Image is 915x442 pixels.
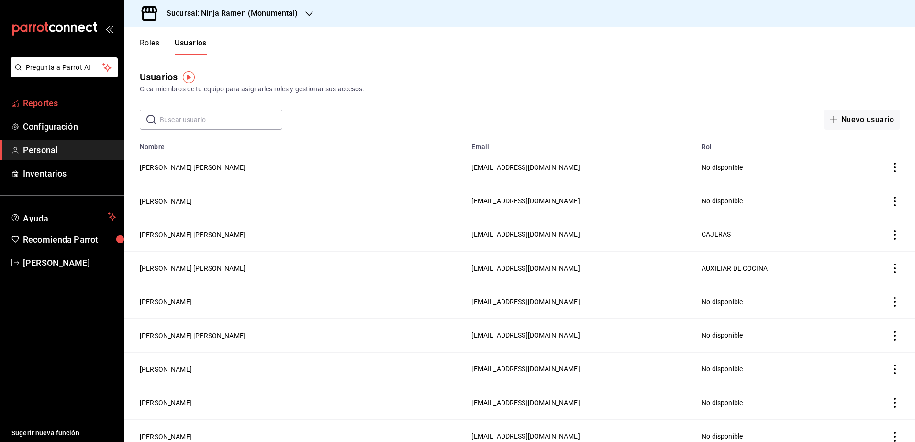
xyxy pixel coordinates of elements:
button: Usuarios [175,38,207,55]
span: [PERSON_NAME] [23,256,116,269]
td: No disponible [696,386,848,420]
th: Rol [696,137,848,151]
td: No disponible [696,151,848,184]
span: Configuración [23,120,116,133]
button: actions [890,398,900,408]
span: Recomienda Parrot [23,233,116,246]
span: [EMAIL_ADDRESS][DOMAIN_NAME] [471,365,580,373]
td: No disponible [696,184,848,218]
img: Tooltip marker [183,71,195,83]
span: Sugerir nueva función [11,428,116,438]
button: Roles [140,38,159,55]
div: Usuarios [140,70,178,84]
button: actions [890,163,900,172]
button: [PERSON_NAME] [PERSON_NAME] [140,331,245,341]
span: [EMAIL_ADDRESS][DOMAIN_NAME] [471,399,580,407]
span: [EMAIL_ADDRESS][DOMAIN_NAME] [471,164,580,171]
button: [PERSON_NAME] [140,297,192,307]
span: AUXILIAR DE COCINA [702,265,768,272]
button: actions [890,432,900,442]
button: actions [890,297,900,307]
span: [EMAIL_ADDRESS][DOMAIN_NAME] [471,331,580,339]
button: actions [890,365,900,374]
button: Pregunta a Parrot AI [11,57,118,77]
td: No disponible [696,352,848,386]
span: Reportes [23,97,116,110]
button: [PERSON_NAME] [140,365,192,374]
button: [PERSON_NAME] [PERSON_NAME] [140,230,245,240]
button: actions [890,264,900,273]
button: actions [890,331,900,341]
span: [EMAIL_ADDRESS][DOMAIN_NAME] [471,298,580,306]
span: CAJERAS [702,231,731,238]
h3: Sucursal: Ninja Ramen (Monumental) [159,8,298,19]
th: Email [466,137,696,151]
button: open_drawer_menu [105,25,113,33]
button: actions [890,197,900,206]
button: Nuevo usuario [824,110,900,130]
span: [EMAIL_ADDRESS][DOMAIN_NAME] [471,197,580,205]
button: [PERSON_NAME] [PERSON_NAME] [140,264,245,273]
span: [EMAIL_ADDRESS][DOMAIN_NAME] [471,265,580,272]
input: Buscar usuario [160,110,282,129]
td: No disponible [696,319,848,352]
a: Pregunta a Parrot AI [7,69,118,79]
span: Pregunta a Parrot AI [26,63,103,73]
button: [PERSON_NAME] [PERSON_NAME] [140,163,245,172]
div: navigation tabs [140,38,207,55]
button: [PERSON_NAME] [140,398,192,408]
span: [EMAIL_ADDRESS][DOMAIN_NAME] [471,432,580,440]
span: Ayuda [23,211,104,222]
button: [PERSON_NAME] [140,432,192,442]
span: Inventarios [23,167,116,180]
div: Crea miembros de tu equipo para asignarles roles y gestionar sus accesos. [140,84,900,94]
td: No disponible [696,285,848,319]
span: Personal [23,144,116,156]
span: [EMAIL_ADDRESS][DOMAIN_NAME] [471,231,580,238]
button: actions [890,230,900,240]
button: [PERSON_NAME] [140,197,192,206]
th: Nombre [124,137,466,151]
